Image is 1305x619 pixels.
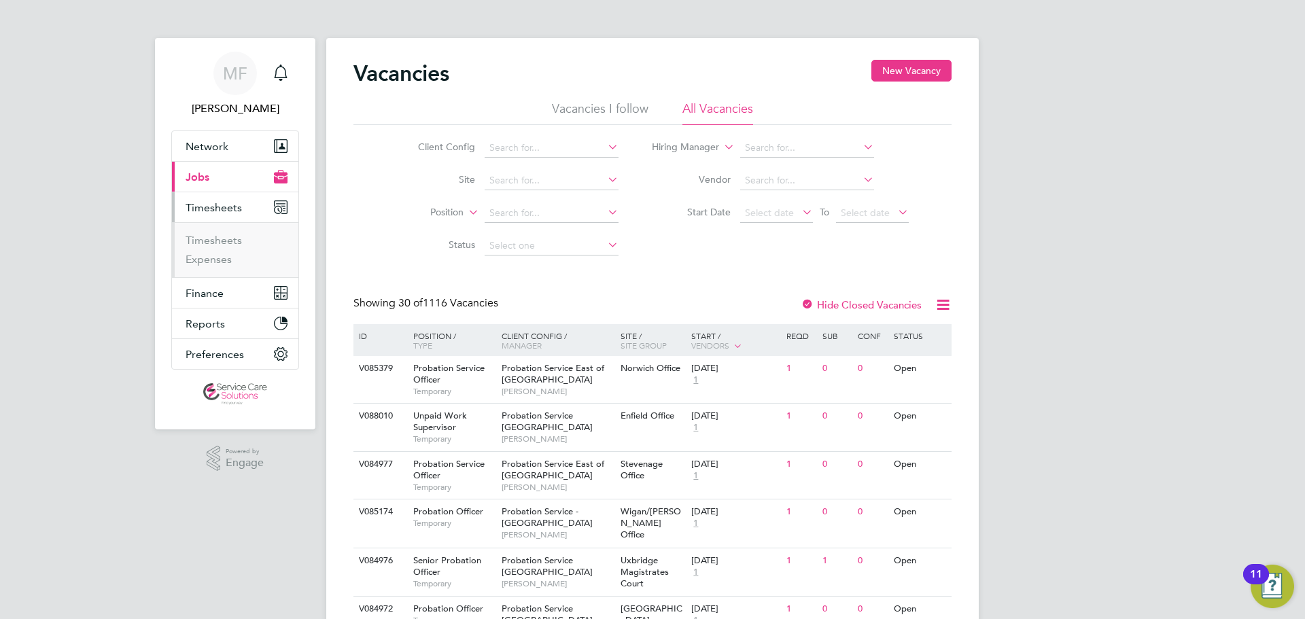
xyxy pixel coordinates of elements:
[621,410,674,421] span: Enfield Office
[682,101,753,125] li: All Vacancies
[186,201,242,214] span: Timesheets
[172,222,298,277] div: Timesheets
[854,404,890,429] div: 0
[841,207,890,219] span: Select date
[485,236,619,255] input: Select one
[397,141,475,153] label: Client Config
[413,410,467,433] span: Unpaid Work Supervisor
[691,555,780,567] div: [DATE]
[621,458,663,481] span: Stevenage Office
[890,324,950,347] div: Status
[801,298,922,311] label: Hide Closed Vacancies
[819,499,854,525] div: 0
[691,470,700,482] span: 1
[186,253,232,266] a: Expenses
[691,518,700,529] span: 1
[413,362,485,385] span: Probation Service Officer
[413,458,485,481] span: Probation Service Officer
[226,457,264,469] span: Engage
[413,554,481,578] span: Senior Probation Officer
[186,348,244,361] span: Preferences
[502,362,604,385] span: Probation Service East of [GEOGRAPHIC_DATA]
[223,65,247,82] span: MF
[819,324,854,347] div: Sub
[691,374,700,386] span: 1
[413,578,495,589] span: Temporary
[502,578,614,589] span: [PERSON_NAME]
[854,548,890,573] div: 0
[819,548,854,573] div: 1
[413,518,495,529] span: Temporary
[691,422,700,434] span: 1
[397,238,475,251] label: Status
[890,548,950,573] div: Open
[783,499,818,525] div: 1
[621,340,667,351] span: Site Group
[691,363,780,374] div: [DATE]
[355,324,403,347] div: ID
[890,499,950,525] div: Open
[171,101,299,117] span: Megan Ford
[854,452,890,477] div: 0
[385,206,464,219] label: Position
[740,139,874,158] input: Search for...
[890,356,950,381] div: Open
[186,171,209,183] span: Jobs
[355,499,403,525] div: V085174
[172,278,298,308] button: Finance
[783,452,818,477] div: 1
[355,452,403,477] div: V084977
[641,141,719,154] label: Hiring Manager
[502,458,604,481] span: Probation Service East of [GEOGRAPHIC_DATA]
[398,296,498,310] span: 1116 Vacancies
[854,324,890,347] div: Conf
[485,171,619,190] input: Search for...
[691,567,700,578] span: 1
[1251,565,1294,608] button: Open Resource Center, 11 new notifications
[355,548,403,573] div: V084976
[413,386,495,397] span: Temporary
[819,452,854,477] div: 0
[203,383,267,405] img: servicecare-logo-retina.png
[413,603,483,614] span: Probation Officer
[413,482,495,493] span: Temporary
[171,383,299,405] a: Go to home page
[890,452,950,477] div: Open
[688,324,783,358] div: Start /
[691,506,780,518] div: [DATE]
[353,60,449,87] h2: Vacancies
[485,139,619,158] input: Search for...
[617,324,689,357] div: Site /
[819,404,854,429] div: 0
[186,140,228,153] span: Network
[186,317,225,330] span: Reports
[621,506,681,540] span: Wigan/[PERSON_NAME] Office
[816,203,833,221] span: To
[890,404,950,429] div: Open
[413,434,495,444] span: Temporary
[413,340,432,351] span: Type
[172,308,298,338] button: Reports
[226,446,264,457] span: Powered by
[502,506,593,529] span: Probation Service - [GEOGRAPHIC_DATA]
[871,60,952,82] button: New Vacancy
[854,356,890,381] div: 0
[485,204,619,223] input: Search for...
[171,52,299,117] a: MF[PERSON_NAME]
[652,206,731,218] label: Start Date
[691,410,780,422] div: [DATE]
[783,548,818,573] div: 1
[652,173,731,185] label: Vendor
[1250,574,1262,592] div: 11
[691,459,780,470] div: [DATE]
[502,554,593,578] span: Probation Service [GEOGRAPHIC_DATA]
[502,529,614,540] span: [PERSON_NAME]
[502,340,542,351] span: Manager
[498,324,617,357] div: Client Config /
[621,362,680,374] span: Norwich Office
[355,404,403,429] div: V088010
[172,339,298,369] button: Preferences
[740,171,874,190] input: Search for...
[413,506,483,517] span: Probation Officer
[172,192,298,222] button: Timesheets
